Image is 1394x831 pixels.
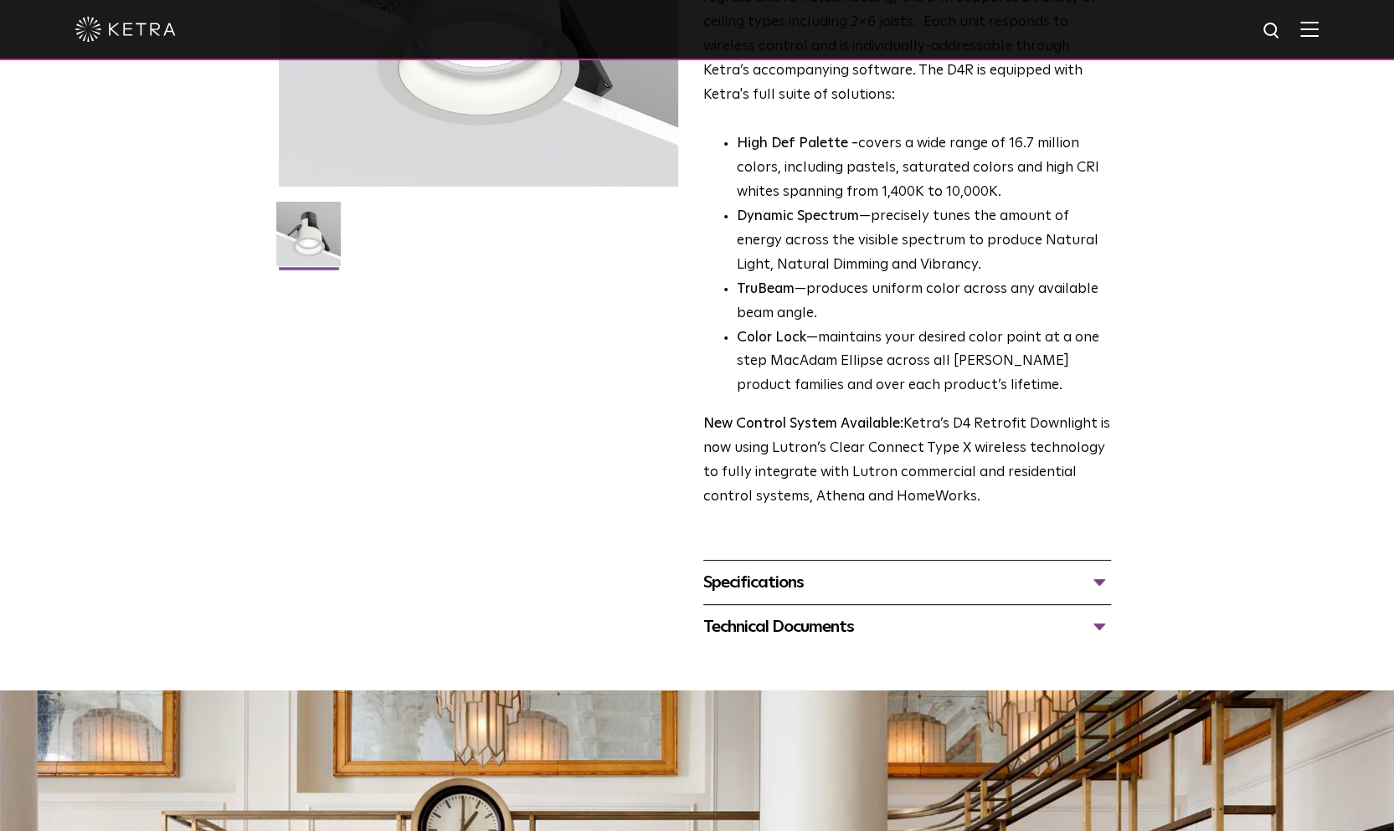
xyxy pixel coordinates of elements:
[1300,21,1319,37] img: Hamburger%20Nav.svg
[1262,21,1283,42] img: search icon
[737,132,1111,205] p: covers a wide range of 16.7 million colors, including pastels, saturated colors and high CRI whit...
[737,205,1111,278] li: —precisely tunes the amount of energy across the visible spectrum to produce Natural Light, Natur...
[703,413,1111,510] p: Ketra’s D4 Retrofit Downlight is now using Lutron’s Clear Connect Type X wireless technology to f...
[737,326,1111,399] li: —maintains your desired color point at a one step MacAdam Ellipse across all [PERSON_NAME] produc...
[737,282,795,296] strong: TruBeam
[75,17,176,42] img: ketra-logo-2019-white
[737,331,806,345] strong: Color Lock
[276,202,341,279] img: D4R Retrofit Downlight
[703,417,903,431] strong: New Control System Available:
[703,613,1111,640] div: Technical Documents
[737,209,859,223] strong: Dynamic Spectrum
[737,278,1111,326] li: —produces uniform color across any available beam angle.
[703,569,1111,596] div: Specifications
[737,136,858,151] strong: High Def Palette -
